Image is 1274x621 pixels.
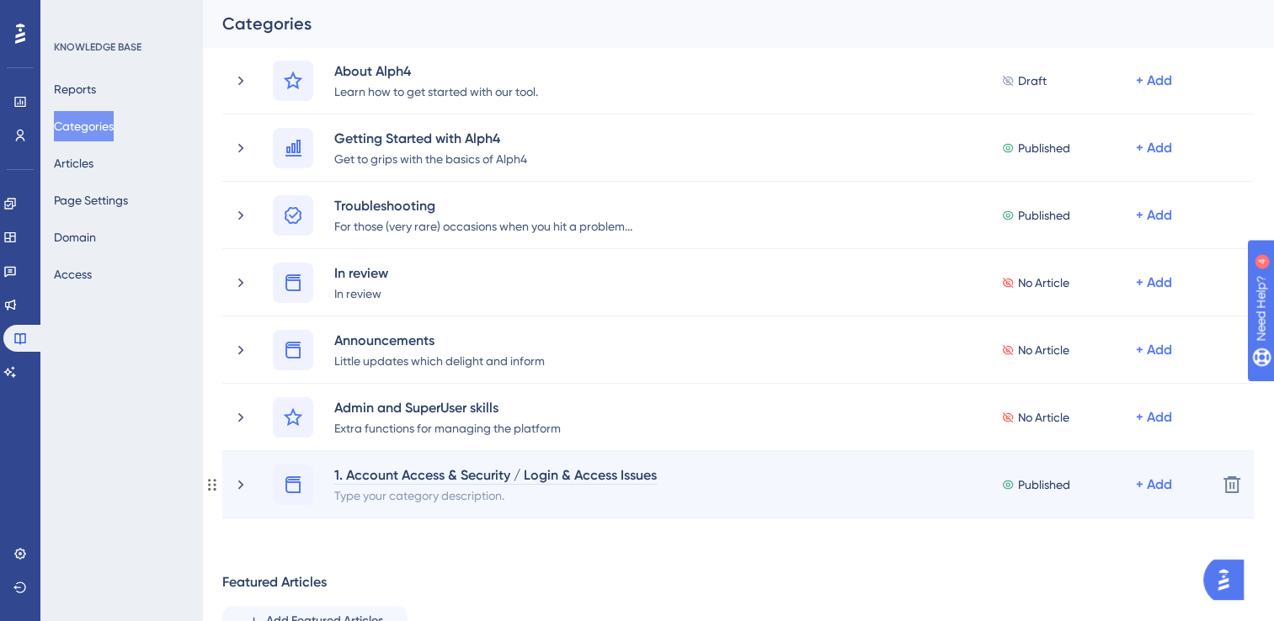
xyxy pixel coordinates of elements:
div: For those (very rare) occasions when you hit a problem... [333,215,633,236]
div: + Add [1136,340,1172,360]
div: Admin and SuperUser skills [333,397,562,417]
div: In review [333,283,389,303]
div: Little updates which delight and inform [333,350,546,370]
div: 1. Account Access & Security / Login & Access Issues [333,464,658,485]
iframe: UserGuiding AI Assistant Launcher [1203,555,1254,605]
div: 4 [117,8,122,22]
div: + Add [1136,71,1172,91]
div: Getting Started with Alph4 [333,128,528,148]
div: + Add [1136,273,1172,293]
span: Published [1018,138,1070,158]
div: Learn how to get started with our tool. [333,81,539,101]
div: + Add [1136,138,1172,158]
span: Published [1018,205,1070,226]
div: + Add [1136,407,1172,427]
div: + Add [1136,475,1172,495]
button: Reports [54,74,96,104]
button: Domain [54,222,96,252]
div: Troubleshooting [333,195,633,215]
span: No Article [1018,407,1069,427]
button: Articles [54,148,93,178]
span: Draft [1018,71,1047,91]
button: Page Settings [54,185,128,215]
span: Need Help? [40,4,105,24]
span: No Article [1018,340,1069,360]
div: + Add [1136,205,1172,226]
button: Access [54,259,92,289]
div: Announcements [333,330,546,350]
div: Categories [222,12,1212,35]
div: Type your category description. [333,485,658,505]
button: Categories [54,111,114,141]
span: Published [1018,475,1070,495]
div: About Alph4 [333,61,539,81]
div: KNOWLEDGE BASE [54,40,141,54]
div: Extra functions for managing the platform [333,417,562,438]
div: In review [333,263,389,283]
span: No Article [1018,273,1069,293]
div: Featured Articles [222,572,327,592]
div: Get to grips with the basics of Alph4 [333,148,528,168]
